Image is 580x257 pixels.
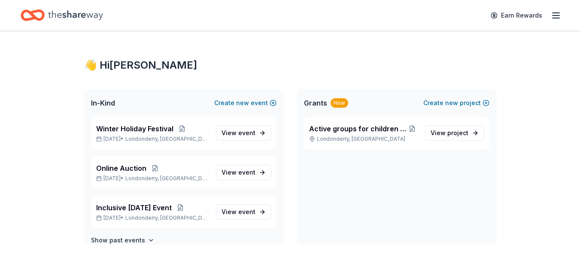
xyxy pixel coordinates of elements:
[309,124,407,134] span: Active groups for children with disabilities
[125,175,209,182] span: Londonderry, [GEOGRAPHIC_DATA]
[21,5,103,25] a: Home
[238,169,255,176] span: event
[216,204,271,220] a: View event
[447,129,468,136] span: project
[309,136,418,142] p: Londonderry, [GEOGRAPHIC_DATA]
[91,235,145,245] h4: Show past events
[238,129,255,136] span: event
[486,8,547,23] a: Earn Rewards
[214,98,276,108] button: Createnewevent
[96,215,209,221] p: [DATE] •
[331,98,348,108] div: New
[96,163,146,173] span: Online Auction
[125,136,209,142] span: Londonderry, [GEOGRAPHIC_DATA]
[222,167,255,178] span: View
[91,235,155,245] button: Show past events
[96,124,173,134] span: Winter Holiday Festival
[222,128,255,138] span: View
[423,98,489,108] button: Createnewproject
[236,98,249,108] span: new
[304,98,327,108] span: Grants
[222,207,255,217] span: View
[216,165,271,180] a: View event
[91,98,115,108] span: In-Kind
[238,208,255,215] span: event
[425,125,484,141] a: View project
[445,98,458,108] span: new
[96,175,209,182] p: [DATE] •
[431,128,468,138] span: View
[125,215,209,221] span: Londonderry, [GEOGRAPHIC_DATA]
[96,203,172,213] span: Inclusive [DATE] Event
[96,136,209,142] p: [DATE] •
[84,58,496,72] div: 👋 Hi [PERSON_NAME]
[216,125,271,141] a: View event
